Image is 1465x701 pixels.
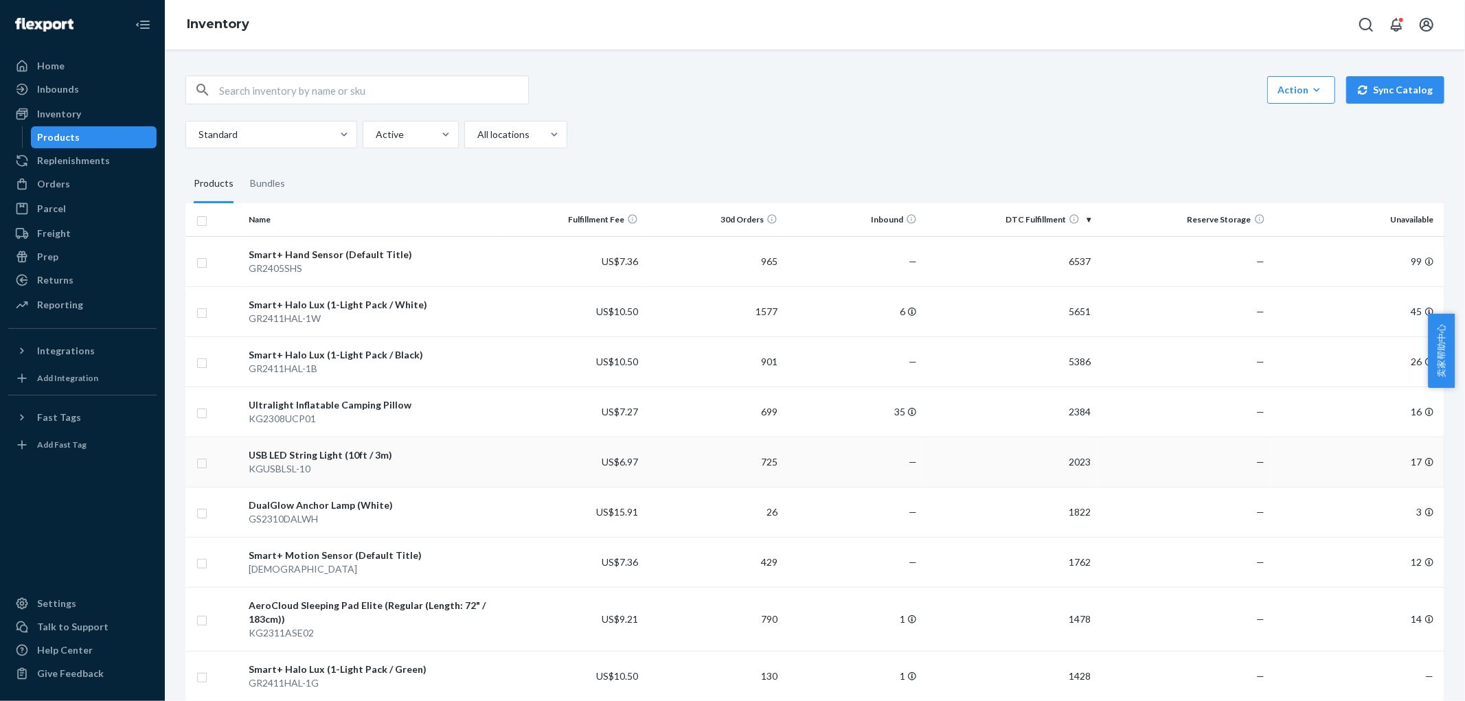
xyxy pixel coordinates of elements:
td: 429 [644,537,783,587]
td: 725 [644,437,783,487]
button: Open Search Box [1352,11,1380,38]
input: Search inventory by name or sku [219,76,528,104]
div: Give Feedback [37,667,104,680]
button: Open notifications [1383,11,1410,38]
a: Parcel [8,198,157,220]
div: Help Center [37,643,93,657]
div: USB LED String Light (10ft / 3m) [249,448,499,462]
td: 5651 [922,286,1096,336]
div: Replenishments [37,154,110,168]
span: 卖家帮助中心 [1428,314,1455,388]
div: Talk to Support [37,620,109,634]
td: 17 [1271,437,1444,487]
button: Open account menu [1413,11,1440,38]
td: 1 [783,587,922,651]
ol: breadcrumbs [176,5,260,45]
td: 45 [1271,286,1444,336]
th: Inbound [783,203,922,236]
span: US$7.27 [602,406,638,417]
div: [DEMOGRAPHIC_DATA] [249,562,499,576]
span: — [1425,670,1433,682]
a: Orders [8,173,157,195]
div: Inventory [37,107,81,121]
span: US$10.50 [596,306,638,317]
td: 26 [1271,336,1444,387]
td: 1577 [644,286,783,336]
td: 1 [783,651,922,701]
div: KG2311ASE02 [249,626,499,640]
th: Unavailable [1271,203,1444,236]
td: 1478 [922,587,1096,651]
span: US$7.36 [602,255,638,267]
a: Reporting [8,294,157,316]
div: Freight [37,227,71,240]
button: Close Navigation [129,11,157,38]
span: — [1257,456,1265,468]
div: Smart+ Halo Lux (1-Light Pack / White) [249,298,499,312]
a: Inventory [8,103,157,125]
span: — [909,506,917,518]
th: DTC Fulfillment [922,203,1096,236]
a: Talk to Support [8,616,157,638]
div: Settings [37,597,76,610]
div: Action [1277,83,1325,97]
a: Returns [8,269,157,291]
div: DualGlow Anchor Lamp (White) [249,498,499,512]
a: Prep [8,246,157,268]
div: KG2308UCP01 [249,412,499,426]
div: Ultralight Inflatable Camping Pillow [249,398,499,412]
input: Active [374,128,376,141]
div: Fast Tags [37,411,81,424]
td: 6 [783,286,922,336]
td: 699 [644,387,783,437]
div: Parcel [37,202,66,216]
input: Standard [197,128,198,141]
td: 5386 [922,336,1096,387]
td: 2384 [922,387,1096,437]
td: 12 [1271,537,1444,587]
th: Fulfillment Fee [505,203,644,236]
span: — [1257,506,1265,518]
div: GR2411HAL-1G [249,676,499,690]
a: Replenishments [8,150,157,172]
div: Add Integration [37,372,98,384]
div: Smart+ Halo Lux (1-Light Pack / Black) [249,348,499,362]
td: 1762 [922,537,1096,587]
button: Action [1267,76,1335,104]
div: KGUSBLSL-10 [249,462,499,476]
span: — [909,255,917,267]
span: — [1257,255,1265,267]
td: 130 [644,651,783,701]
div: Products [194,165,234,203]
th: 30d Orders [644,203,783,236]
span: — [1257,670,1265,682]
td: 35 [783,387,922,437]
div: GR2411HAL-1W [249,312,499,325]
td: 1822 [922,487,1096,537]
td: 965 [644,236,783,286]
td: 14 [1271,587,1444,651]
a: Inbounds [8,78,157,100]
a: Products [31,126,157,148]
a: Home [8,55,157,77]
div: Products [38,130,80,144]
span: US$7.36 [602,556,638,568]
span: — [909,356,917,367]
td: 6537 [922,236,1096,286]
span: — [1257,613,1265,625]
td: 3 [1271,487,1444,537]
button: Integrations [8,340,157,362]
div: Bundles [250,165,285,203]
td: 16 [1271,387,1444,437]
div: Returns [37,273,73,287]
span: — [909,556,917,568]
span: US$15.91 [596,506,638,518]
td: 26 [644,487,783,537]
td: 1428 [922,651,1096,701]
td: 901 [644,336,783,387]
span: US$10.50 [596,670,638,682]
div: Integrations [37,344,95,358]
a: Add Integration [8,367,157,389]
div: Smart+ Hand Sensor (Default Title) [249,248,499,262]
a: Add Fast Tag [8,434,157,456]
